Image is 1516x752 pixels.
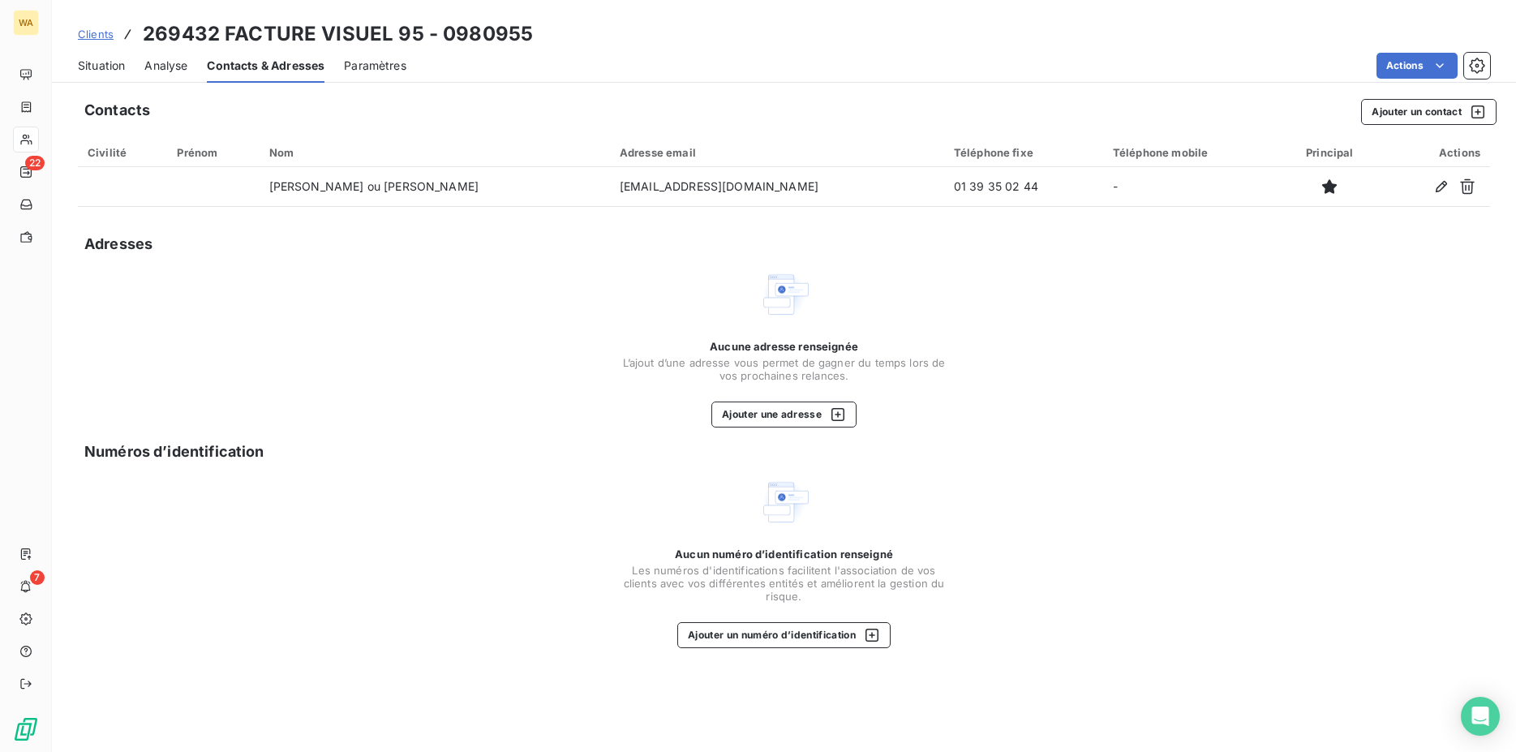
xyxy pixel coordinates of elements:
[1288,146,1371,159] div: Principal
[84,99,150,122] h5: Contacts
[84,233,152,256] h5: Adresses
[954,146,1093,159] div: Téléphone fixe
[1113,146,1269,159] div: Téléphone mobile
[88,146,157,159] div: Civilité
[144,58,187,74] span: Analyse
[78,26,114,42] a: Clients
[622,356,947,382] span: L’ajout d’une adresse vous permet de gagner du temps lors de vos prochaines relances.
[1376,53,1458,79] button: Actions
[1361,99,1497,125] button: Ajouter un contact
[677,622,891,648] button: Ajouter un numéro d’identification
[675,548,893,561] span: Aucun numéro d’identification renseigné
[84,440,264,463] h5: Numéros d’identification
[344,58,406,74] span: Paramètres
[944,167,1103,206] td: 01 39 35 02 44
[1390,146,1480,159] div: Actions
[25,156,45,170] span: 22
[78,58,125,74] span: Situation
[260,167,610,206] td: [PERSON_NAME] ou [PERSON_NAME]
[1461,697,1500,736] div: Open Intercom Messenger
[610,167,944,206] td: [EMAIL_ADDRESS][DOMAIN_NAME]
[758,269,810,320] img: Empty state
[13,716,39,742] img: Logo LeanPay
[143,19,533,49] h3: 269432 FACTURE VISUEL 95 - 0980955
[620,146,934,159] div: Adresse email
[13,10,39,36] div: WA
[622,564,947,603] span: Les numéros d'identifications facilitent l'association de vos clients avec vos différentes entité...
[78,28,114,41] span: Clients
[711,402,857,428] button: Ajouter une adresse
[30,570,45,585] span: 7
[758,476,810,528] img: Empty state
[269,146,600,159] div: Nom
[177,146,249,159] div: Prénom
[207,58,324,74] span: Contacts & Adresses
[710,340,858,353] span: Aucune adresse renseignée
[1103,167,1278,206] td: -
